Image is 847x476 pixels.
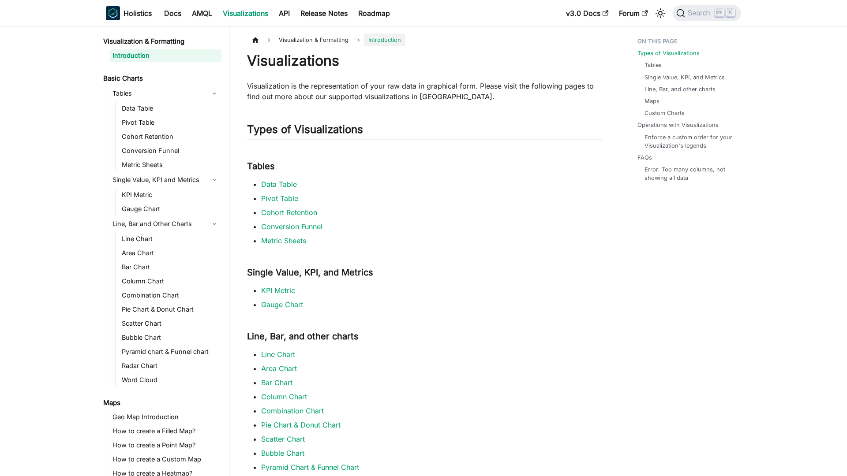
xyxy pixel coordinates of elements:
[119,203,221,215] a: Gauge Chart
[106,6,152,20] a: HolisticsHolistics
[119,247,221,259] a: Area Chart
[247,52,602,70] h1: Visualizations
[645,109,685,117] a: Custom Charts
[119,331,221,344] a: Bubble Chart
[124,8,152,19] b: Holistics
[110,217,221,231] a: Line, Bar and Other Charts
[119,360,221,372] a: Radar Chart
[274,33,353,46] span: Visualization & Formatting
[119,233,221,245] a: Line Chart
[119,261,221,273] a: Bar Chart
[119,102,221,115] a: Data Table
[119,159,221,171] a: Metric Sheets
[106,6,120,20] img: Holistics
[261,180,297,189] a: Data Table
[119,317,221,330] a: Scatter Chart
[247,267,602,278] h3: Single Value, KPI, and Metrics
[637,153,652,162] a: FAQs
[187,6,217,20] a: AMQL
[353,6,395,20] a: Roadmap
[110,425,221,437] a: How to create a Filled Map?
[726,9,735,17] kbd: K
[685,9,716,17] span: Search
[110,86,221,100] a: Tables
[261,350,295,359] a: Line Chart
[119,116,221,129] a: Pivot Table
[119,275,221,287] a: Column Chart
[110,453,221,465] a: How to create a Custom Map
[364,33,405,46] span: Introduction
[561,6,614,20] a: v3.0 Docs
[247,33,602,46] nav: Breadcrumbs
[261,364,297,373] a: Area Chart
[645,133,732,150] a: Enforce a custom order for your Visualization's legends
[261,435,305,443] a: Scatter Chart
[261,392,307,401] a: Column Chart
[119,303,221,316] a: Pie Chart & Donut Chart
[119,145,221,157] a: Conversion Funnel
[645,97,660,105] a: Maps
[247,123,602,140] h2: Types of Visualizations
[247,33,264,46] a: Home page
[110,49,221,62] a: Introduction
[274,6,295,20] a: API
[119,346,221,358] a: Pyramid chart & Funnel chart
[261,300,303,309] a: Gauge Chart
[247,161,602,172] h3: Tables
[614,6,653,20] a: Forum
[261,378,292,387] a: Bar Chart
[261,286,295,295] a: KPI Metric
[119,374,221,386] a: Word Cloud
[101,72,221,85] a: Basic Charts
[159,6,187,20] a: Docs
[110,439,221,451] a: How to create a Point Map?
[261,463,359,472] a: Pyramid Chart & Funnel Chart
[645,61,662,69] a: Tables
[261,222,322,231] a: Conversion Funnel
[295,6,353,20] a: Release Notes
[247,81,602,102] p: Visualization is the representation of your raw data in graphical form. Please visit the followin...
[261,449,304,457] a: Bubble Chart
[110,173,221,187] a: Single Value, KPI and Metrics
[637,121,719,129] a: Operations with Visualizations
[101,35,221,48] a: Visualization & Formatting
[247,331,602,342] h3: Line, Bar, and other charts
[645,165,732,182] a: Error: Too many columns, not showing all data
[653,6,667,20] button: Switch between dark and light mode (currently light mode)
[101,397,221,409] a: Maps
[261,406,324,415] a: Combination Chart
[110,411,221,423] a: Geo Map Introduction
[673,5,741,21] button: Search (Ctrl+K)
[217,6,274,20] a: Visualizations
[261,420,341,429] a: Pie Chart & Donut Chart
[645,85,716,93] a: Line, Bar, and other charts
[261,208,317,217] a: Cohort Retention
[97,26,229,476] nav: Docs sidebar
[645,73,725,82] a: Single Value, KPI, and Metrics
[119,189,221,201] a: KPI Metric
[637,49,700,57] a: Types of Visualizations
[119,289,221,301] a: Combination Chart
[261,236,306,245] a: Metric Sheets
[261,194,298,203] a: Pivot Table
[119,130,221,143] a: Cohort Retention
